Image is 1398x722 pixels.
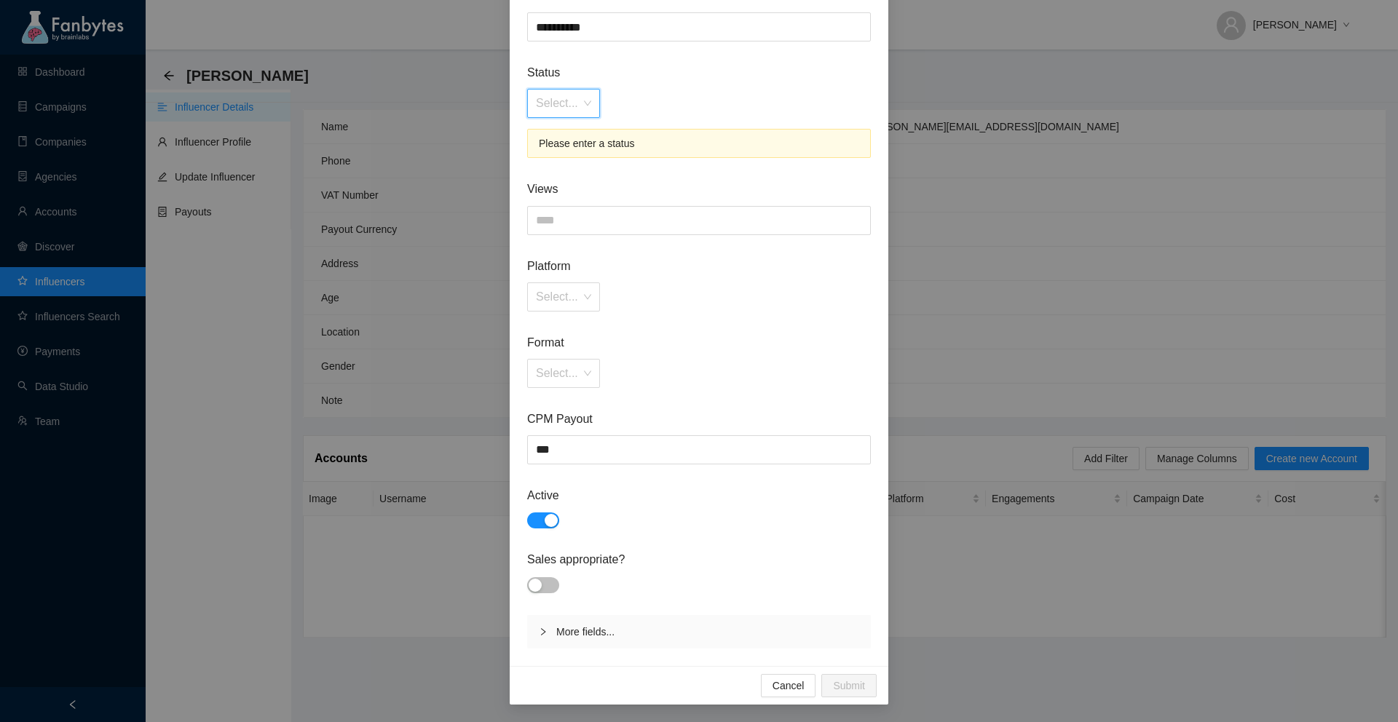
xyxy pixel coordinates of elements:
[527,180,871,198] span: Views
[527,550,871,568] span: Sales appropriate?
[556,624,859,640] span: More fields...
[527,257,871,275] span: Platform
[539,135,859,151] div: Please enter a status
[527,486,871,504] span: Active
[527,615,871,648] div: More fields...
[527,333,871,352] span: Format
[773,678,805,694] span: Cancel
[527,410,871,428] span: CPM Payout
[527,63,871,82] span: Status
[539,627,548,636] span: right
[761,674,816,697] button: Cancel
[821,674,877,697] button: Submit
